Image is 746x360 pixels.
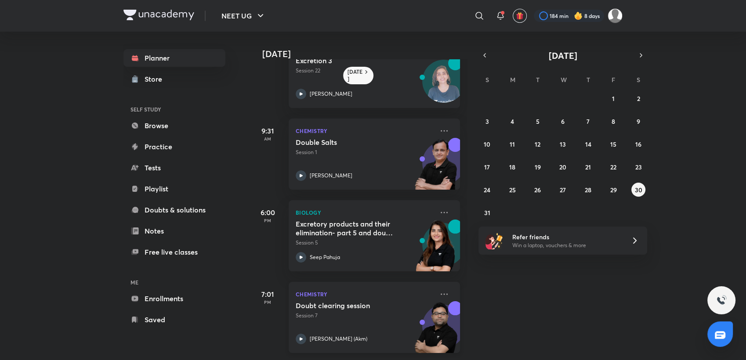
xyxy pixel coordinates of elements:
div: Store [145,74,167,84]
abbr: August 3, 2025 [485,117,489,126]
button: August 16, 2025 [631,137,645,151]
button: August 24, 2025 [480,183,494,197]
h5: Doubt clearing session [296,301,405,310]
button: August 12, 2025 [531,137,545,151]
button: August 28, 2025 [581,183,595,197]
button: August 25, 2025 [505,183,519,197]
button: August 23, 2025 [631,160,645,174]
abbr: August 16, 2025 [635,140,641,148]
abbr: August 29, 2025 [610,186,616,194]
button: August 31, 2025 [480,205,494,220]
abbr: August 13, 2025 [560,140,566,148]
a: Planner [123,49,225,67]
abbr: August 22, 2025 [610,163,616,171]
p: Session 22 [296,67,434,75]
button: August 4, 2025 [505,114,519,128]
abbr: August 27, 2025 [560,186,566,194]
a: Store [123,70,225,88]
button: avatar [513,9,527,23]
p: [PERSON_NAME] [310,90,352,98]
img: streak [574,11,583,20]
abbr: August 5, 2025 [536,117,540,126]
button: August 7, 2025 [581,114,595,128]
h5: 9:31 [250,126,285,136]
button: NEET UG [216,7,271,25]
a: Playlist [123,180,225,198]
button: August 30, 2025 [631,183,645,197]
p: Seep Pahuja [310,253,340,261]
abbr: August 20, 2025 [559,163,566,171]
button: August 9, 2025 [631,114,645,128]
h6: Refer friends [512,232,620,241]
abbr: Friday [612,76,615,84]
img: unacademy [412,138,460,198]
abbr: Monday [510,76,515,84]
abbr: August 9, 2025 [637,117,640,126]
h5: Excretory products and their elimination- part 5 and doubt clearing session [296,220,405,237]
a: Company Logo [123,10,194,22]
button: August 29, 2025 [606,183,620,197]
p: AM [250,136,285,141]
img: ttu [716,295,727,306]
p: Chemistry [296,126,434,136]
button: August 10, 2025 [480,137,494,151]
button: [DATE] [491,49,635,61]
abbr: Thursday [586,76,590,84]
button: August 1, 2025 [606,91,620,105]
p: Win a laptop, vouchers & more [512,241,620,249]
button: August 20, 2025 [556,160,570,174]
h5: 6:00 [250,207,285,218]
abbr: August 19, 2025 [535,163,541,171]
button: August 3, 2025 [480,114,494,128]
h5: Double Salts [296,138,405,147]
button: August 6, 2025 [556,114,570,128]
button: August 19, 2025 [531,160,545,174]
p: PM [250,218,285,223]
p: PM [250,299,285,305]
img: referral [485,232,503,249]
abbr: August 8, 2025 [612,117,615,126]
abbr: August 23, 2025 [635,163,642,171]
abbr: August 12, 2025 [535,140,540,148]
abbr: August 28, 2025 [585,186,591,194]
a: Saved [123,311,225,328]
abbr: Tuesday [536,76,540,84]
abbr: Saturday [637,76,640,84]
button: August 27, 2025 [556,183,570,197]
button: August 13, 2025 [556,137,570,151]
button: August 14, 2025 [581,137,595,151]
abbr: August 18, 2025 [509,163,515,171]
abbr: Wednesday [561,76,567,84]
a: Free live classes [123,243,225,261]
span: [DATE] [549,50,577,61]
p: Session 7 [296,312,434,320]
a: Doubts & solutions [123,201,225,219]
button: August 26, 2025 [531,183,545,197]
h6: ME [123,275,225,290]
abbr: August 25, 2025 [509,186,516,194]
button: August 21, 2025 [581,160,595,174]
abbr: Sunday [485,76,489,84]
button: August 5, 2025 [531,114,545,128]
h4: [DATE] [262,49,469,59]
p: Session 5 [296,239,434,247]
h6: SELF STUDY [123,102,225,117]
abbr: August 26, 2025 [534,186,541,194]
h6: [DATE] [348,68,363,83]
abbr: August 1, 2025 [612,94,615,103]
button: August 15, 2025 [606,137,620,151]
img: Company Logo [123,10,194,20]
button: August 22, 2025 [606,160,620,174]
p: [PERSON_NAME] [310,172,352,180]
a: Enrollments [123,290,225,307]
button: August 17, 2025 [480,160,494,174]
abbr: August 6, 2025 [561,117,565,126]
abbr: August 31, 2025 [484,209,490,217]
h5: 7:01 [250,289,285,299]
button: August 18, 2025 [505,160,519,174]
abbr: August 30, 2025 [635,186,642,194]
img: Avatar [423,65,465,107]
p: Chemistry [296,289,434,299]
abbr: August 11, 2025 [510,140,515,148]
abbr: August 21, 2025 [585,163,591,171]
